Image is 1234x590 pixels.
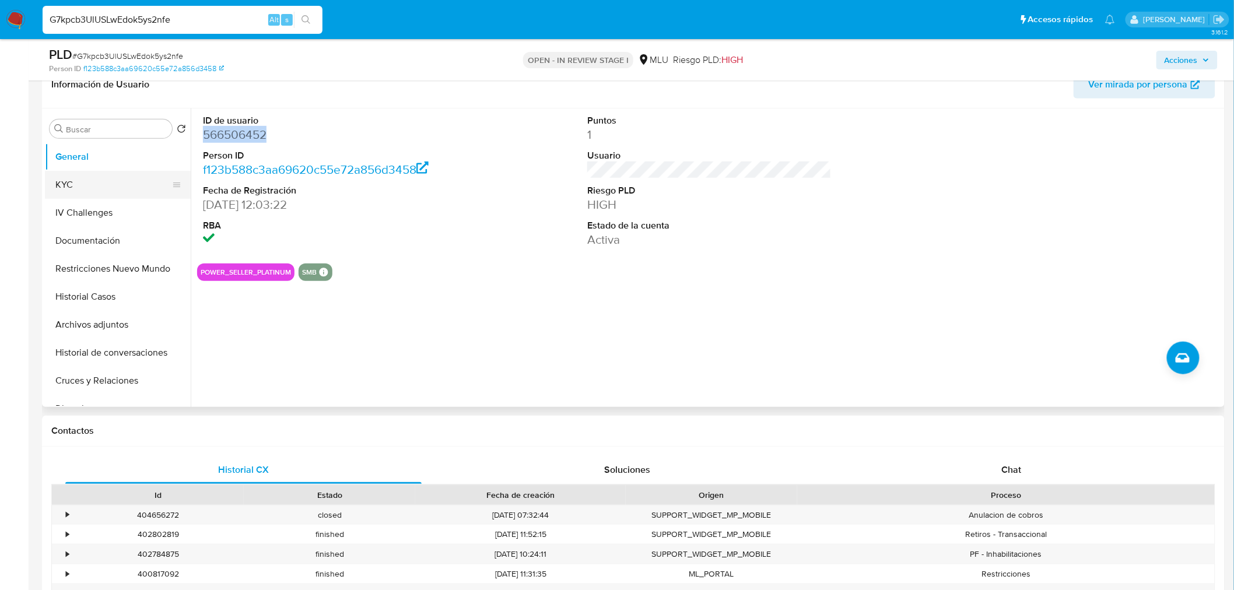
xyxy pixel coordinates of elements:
span: Accesos rápidos [1028,13,1093,26]
span: Chat [1002,463,1022,476]
div: [DATE] 11:52:15 [415,525,626,544]
div: Proceso [805,489,1207,501]
input: Buscar [66,124,167,135]
dd: HIGH [587,196,832,213]
div: Origen [634,489,789,501]
dt: RBA [203,219,447,232]
h1: Información de Usuario [51,79,149,90]
dt: Riesgo PLD [587,184,832,197]
div: • [66,549,69,560]
div: finished [244,525,415,544]
div: closed [244,505,415,525]
div: finished [244,564,415,584]
dt: Person ID [203,149,447,162]
button: Buscar [54,124,64,134]
div: 402802819 [72,525,244,544]
div: [DATE] 10:24:11 [415,545,626,564]
span: Riesgo PLD: [673,54,743,66]
div: Estado [252,489,407,501]
div: ML_PORTAL [626,564,797,584]
span: Soluciones [605,463,651,476]
div: MLU [638,54,668,66]
button: KYC [45,171,181,199]
b: PLD [49,45,72,64]
button: Acciones [1156,51,1218,69]
button: IV Challenges [45,199,191,227]
b: Person ID [49,64,81,74]
div: SUPPORT_WIDGET_MP_MOBILE [626,545,797,564]
button: Historial Casos [45,283,191,311]
button: Ver mirada por persona [1074,71,1215,99]
button: Archivos adjuntos [45,311,191,339]
div: Id [80,489,236,501]
button: Restricciones Nuevo Mundo [45,255,191,283]
button: Historial de conversaciones [45,339,191,367]
div: • [66,529,69,540]
dt: Usuario [587,149,832,162]
dt: Fecha de Registración [203,184,447,197]
a: Salir [1213,13,1225,26]
p: antonio.rossel@mercadolibre.com [1143,14,1209,25]
div: Anulacion de cobros [797,505,1215,525]
dd: 1 [587,127,832,143]
span: s [285,14,289,25]
button: Cruces y Relaciones [45,367,191,395]
div: • [66,510,69,521]
input: Buscar usuario o caso... [43,12,322,27]
dd: 566506452 [203,127,447,143]
div: 404656272 [72,505,244,525]
span: HIGH [721,53,743,66]
div: [DATE] 11:31:35 [415,564,626,584]
span: Ver mirada por persona [1089,71,1188,99]
div: Restricciones [797,564,1215,584]
span: Alt [269,14,279,25]
div: Retiros - Transaccional [797,525,1215,544]
div: finished [244,545,415,564]
div: SUPPORT_WIDGET_MP_MOBILE [626,505,797,525]
p: OPEN - IN REVIEW STAGE I [523,52,633,68]
span: # G7kpcb3UlUSLwEdok5ys2nfe [72,50,183,62]
button: General [45,143,191,171]
div: • [66,568,69,580]
div: Fecha de creación [423,489,618,501]
div: [DATE] 07:32:44 [415,505,626,525]
button: Documentación [45,227,191,255]
h1: Contactos [51,425,1215,437]
button: Direcciones [45,395,191,423]
a: f123b588c3aa69620c55e72a856d3458 [83,64,224,74]
span: Historial CX [218,463,269,476]
a: f123b588c3aa69620c55e72a856d3458 [203,161,429,178]
div: PF - Inhabilitaciones [797,545,1215,564]
div: 400817092 [72,564,244,584]
div: 402784875 [72,545,244,564]
dd: [DATE] 12:03:22 [203,196,447,213]
dd: Activa [587,231,832,248]
span: 3.161.2 [1211,27,1228,37]
dt: Estado de la cuenta [587,219,832,232]
button: Volver al orden por defecto [177,124,186,137]
div: SUPPORT_WIDGET_MP_MOBILE [626,525,797,544]
button: search-icon [294,12,318,28]
a: Notificaciones [1105,15,1115,24]
span: Acciones [1165,51,1198,69]
dt: ID de usuario [203,114,447,127]
dt: Puntos [587,114,832,127]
